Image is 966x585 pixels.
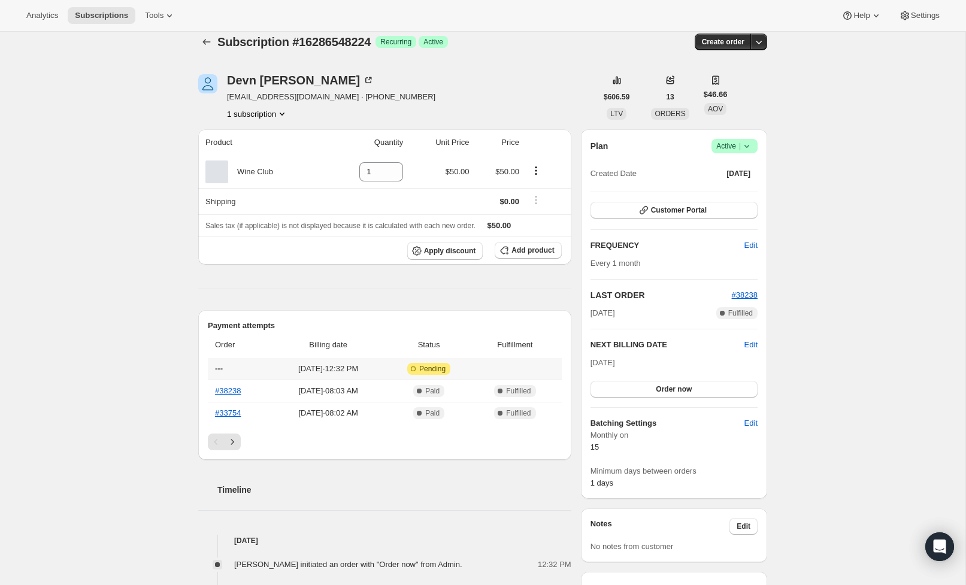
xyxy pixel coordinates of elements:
[744,417,758,429] span: Edit
[208,434,562,450] nav: Pagination
[702,37,744,47] span: Create order
[526,164,546,177] button: Product actions
[487,221,511,230] span: $50.00
[610,110,623,118] span: LTV
[728,308,753,318] span: Fulfilled
[590,259,641,268] span: Every 1 month
[590,168,637,180] span: Created Date
[506,386,531,396] span: Fulfilled
[425,386,440,396] span: Paid
[732,290,758,299] a: #38238
[737,522,750,531] span: Edit
[506,408,531,418] span: Fulfilled
[198,535,571,547] h4: [DATE]
[590,465,758,477] span: Minimum days between orders
[590,429,758,441] span: Monthly on
[198,74,217,93] span: Devn Willey
[495,167,519,176] span: $50.00
[732,289,758,301] button: #38238
[215,364,223,373] span: ---
[325,129,407,156] th: Quantity
[590,478,613,487] span: 1 days
[208,332,271,358] th: Order
[590,140,608,152] h2: Plan
[538,559,571,571] span: 12:32 PM
[590,289,732,301] h2: LAST ORDER
[590,417,744,429] h6: Batching Settings
[198,188,325,214] th: Shipping
[590,442,599,451] span: 15
[138,7,183,24] button: Tools
[695,34,752,50] button: Create order
[596,89,637,105] button: $606.59
[217,484,571,496] h2: Timeline
[495,242,561,259] button: Add product
[655,110,685,118] span: ORDERS
[274,385,382,397] span: [DATE] · 08:03 AM
[853,11,870,20] span: Help
[659,89,681,105] button: 13
[425,408,440,418] span: Paid
[704,89,728,101] span: $46.66
[274,407,382,419] span: [DATE] · 08:02 AM
[737,414,765,433] button: Edit
[716,140,753,152] span: Active
[407,242,483,260] button: Apply discount
[526,193,546,207] button: Shipping actions
[892,7,947,24] button: Settings
[274,339,382,351] span: Billing date
[205,222,476,230] span: Sales tax (if applicable) is not displayed because it is calculated with each new order.
[737,236,765,255] button: Edit
[511,245,554,255] span: Add product
[217,35,371,49] span: Subscription #16286548224
[424,246,476,256] span: Apply discount
[729,518,758,535] button: Edit
[590,518,730,535] h3: Notes
[473,129,523,156] th: Price
[26,11,58,20] span: Analytics
[834,7,889,24] button: Help
[666,92,674,102] span: 13
[215,408,241,417] a: #33754
[604,92,629,102] span: $606.59
[911,11,940,20] span: Settings
[590,381,758,398] button: Order now
[719,165,758,182] button: [DATE]
[739,141,741,151] span: |
[446,167,470,176] span: $50.00
[590,542,674,551] span: No notes from customer
[590,240,744,251] h2: FREQUENCY
[224,434,241,450] button: Next
[726,169,750,178] span: [DATE]
[744,339,758,351] button: Edit
[925,532,954,561] div: Open Intercom Messenger
[274,363,382,375] span: [DATE] · 12:32 PM
[389,339,468,351] span: Status
[590,358,615,367] span: [DATE]
[407,129,473,156] th: Unit Price
[651,205,707,215] span: Customer Portal
[590,307,615,319] span: [DATE]
[68,7,135,24] button: Subscriptions
[234,560,462,569] span: [PERSON_NAME] initiated an order with "Order now" from Admin.
[19,7,65,24] button: Analytics
[656,384,692,394] span: Order now
[419,364,446,374] span: Pending
[227,91,435,103] span: [EMAIL_ADDRESS][DOMAIN_NAME] · [PHONE_NUMBER]
[208,320,562,332] h2: Payment attempts
[380,37,411,47] span: Recurring
[145,11,163,20] span: Tools
[75,11,128,20] span: Subscriptions
[708,105,723,113] span: AOV
[590,339,744,351] h2: NEXT BILLING DATE
[590,202,758,219] button: Customer Portal
[228,166,273,178] div: Wine Club
[499,197,519,206] span: $0.00
[227,108,288,120] button: Product actions
[198,34,215,50] button: Subscriptions
[215,386,241,395] a: #38238
[476,339,555,351] span: Fulfillment
[227,74,374,86] div: Devn [PERSON_NAME]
